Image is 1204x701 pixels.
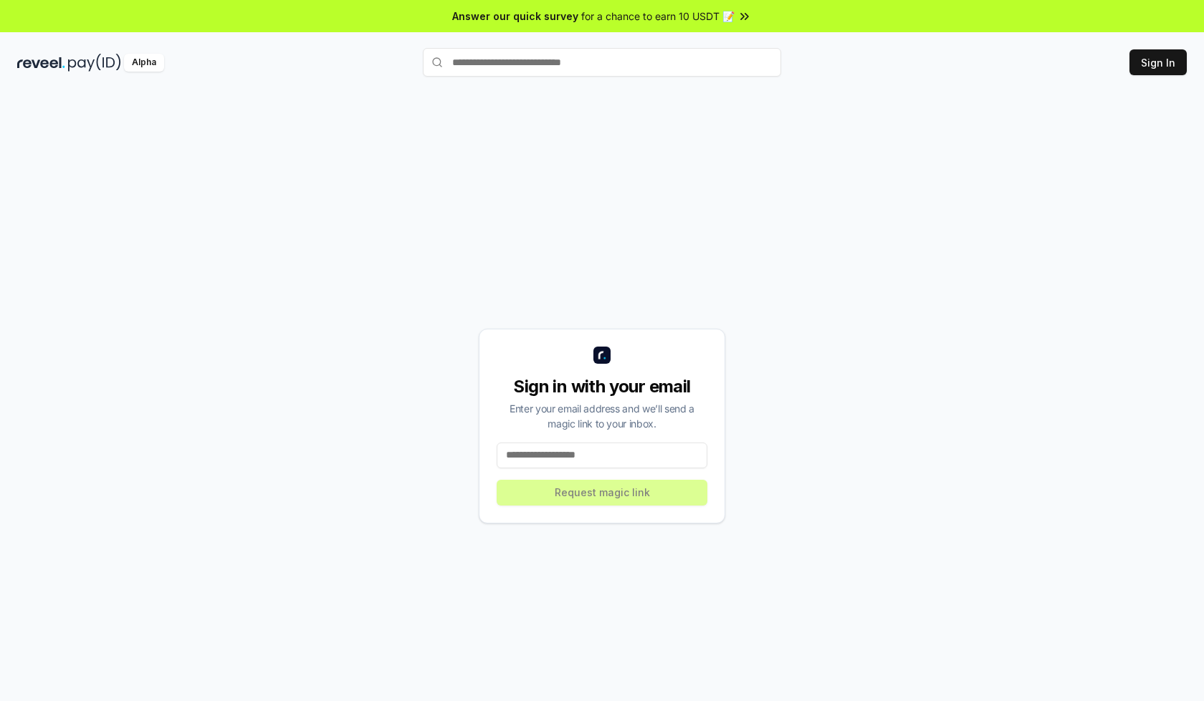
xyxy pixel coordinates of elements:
[17,54,65,72] img: reveel_dark
[1129,49,1187,75] button: Sign In
[497,375,707,398] div: Sign in with your email
[124,54,164,72] div: Alpha
[581,9,735,24] span: for a chance to earn 10 USDT 📝
[593,347,611,364] img: logo_small
[68,54,121,72] img: pay_id
[497,401,707,431] div: Enter your email address and we’ll send a magic link to your inbox.
[452,9,578,24] span: Answer our quick survey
